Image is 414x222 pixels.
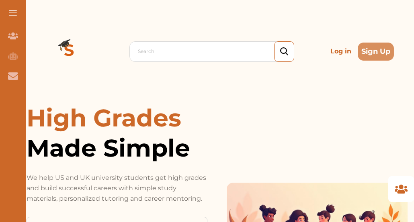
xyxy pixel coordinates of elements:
[27,103,181,132] span: High Grades
[358,43,394,61] button: Sign Up
[40,22,98,80] img: Logo
[280,47,288,56] img: search_icon
[327,43,355,59] p: Log in
[27,133,207,163] span: Made Simple
[27,173,207,204] p: We help US and UK university students get high grades and build successful careers with simple st...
